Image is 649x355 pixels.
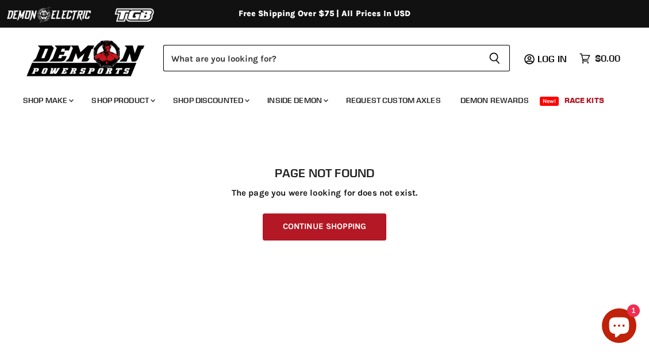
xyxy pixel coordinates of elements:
img: Demon Electric Logo 2 [6,4,92,26]
img: Demon Powersports [23,37,149,78]
h1: Page not found [23,166,626,180]
button: Search [479,45,510,71]
a: Log in [532,54,574,64]
ul: Main menu [14,84,617,112]
input: Search [163,45,479,71]
a: Shop Product [83,89,162,112]
a: Demon Rewards [452,89,537,112]
p: The page you were looking for does not exist. [23,188,626,198]
a: Race Kits [556,89,613,112]
inbox-online-store-chat: Shopify online store chat [598,308,640,346]
span: Log in [537,53,567,64]
img: TGB Logo 2 [92,4,178,26]
a: Shop Discounted [164,89,256,112]
a: Shop Make [14,89,80,112]
span: $0.00 [595,53,620,64]
a: $0.00 [574,50,626,67]
form: Product [163,45,510,71]
a: Request Custom Axles [337,89,450,112]
a: Continue Shopping [263,213,386,241]
span: New! [540,97,559,106]
a: Inside Demon [259,89,335,112]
